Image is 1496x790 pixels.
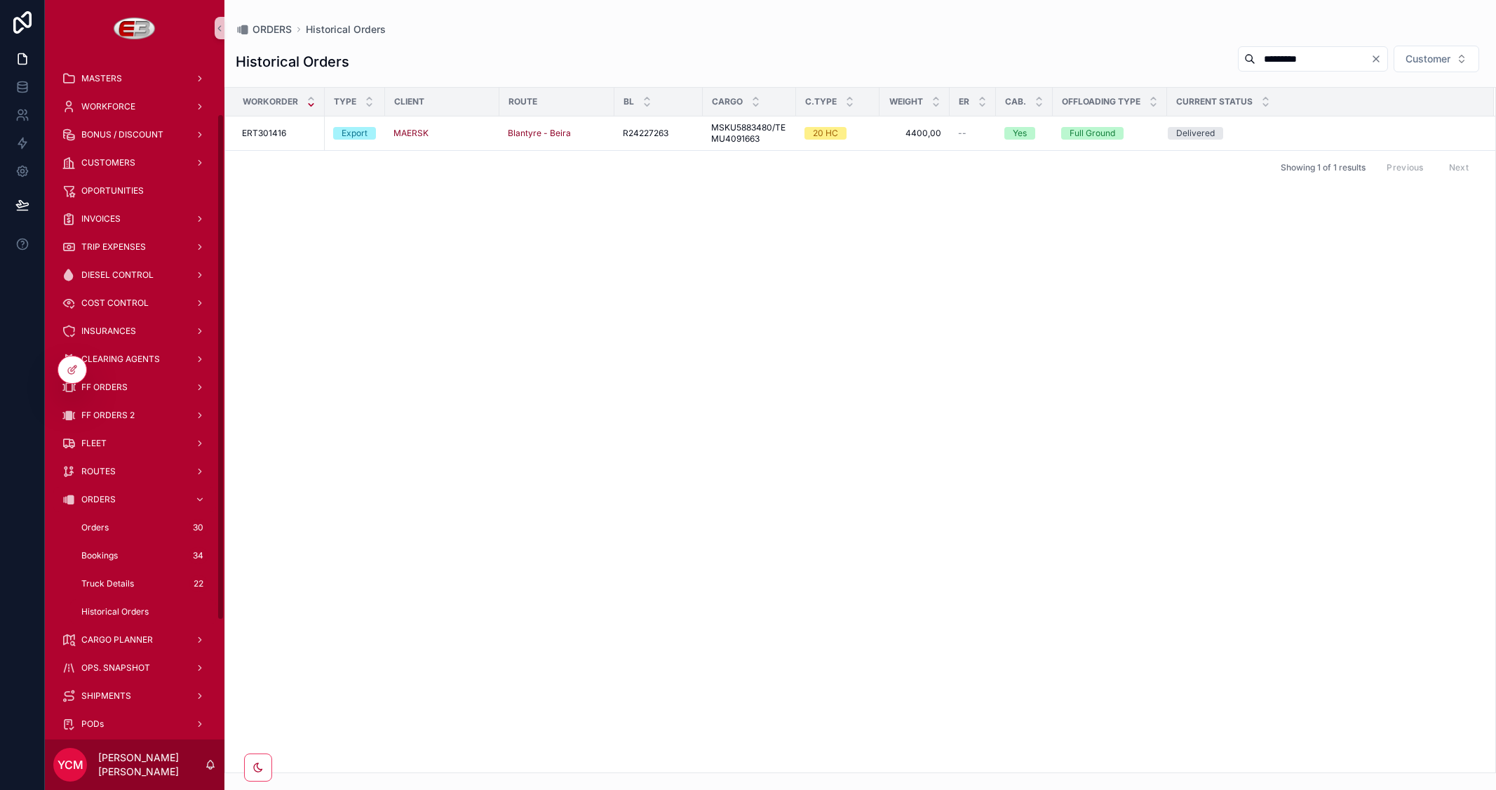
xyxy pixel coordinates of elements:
h1: Historical Orders [236,52,349,72]
a: MAERSK [393,128,491,139]
a: ORDERS [53,487,216,512]
div: 34 [189,547,208,564]
div: Full Ground [1070,127,1115,140]
a: CUSTOMERS [53,150,216,175]
span: FF ORDERS [81,382,128,393]
a: DIESEL CONTROL [53,262,216,288]
span: WORKFORCE [81,101,135,112]
div: Yes [1013,127,1027,140]
a: FF ORDERS 2 [53,403,216,428]
span: OPORTUNITIES [81,185,144,196]
a: PODs [53,711,216,737]
span: OPS. SNAPSHOT [81,662,150,674]
span: SHIPMENTS [81,690,131,702]
span: Workorder [243,96,298,107]
a: MAERSK [393,128,429,139]
a: ORDERS [236,22,292,36]
span: Current Status [1176,96,1253,107]
span: INVOICES [81,213,121,225]
a: OPS. SNAPSHOT [53,655,216,681]
span: Cargo [712,96,743,107]
a: FF ORDERS [53,375,216,400]
button: Select Button [1394,46,1479,72]
span: FF ORDERS 2 [81,410,135,421]
span: INSURANCES [81,326,136,337]
a: INSURANCES [53,319,216,344]
a: -- [958,128,988,139]
a: INVOICES [53,206,216,232]
span: DIESEL CONTROL [81,269,154,281]
a: ROUTES [53,459,216,484]
span: FLEET [81,438,107,449]
span: Showing 1 of 1 results [1281,162,1366,173]
a: Historical Orders [306,22,386,36]
div: 22 [189,575,208,592]
span: Bookings [81,550,118,561]
a: CARGO PLANNER [53,627,216,652]
span: ORDERS [81,494,116,505]
span: YCM [58,756,83,773]
span: BONUS / DISCOUNT [81,129,163,140]
a: Blantyre - Beira [508,128,571,139]
div: 20 HC [813,127,838,140]
span: R24227263 [623,128,668,139]
span: Offloading Type [1062,96,1140,107]
div: Export [342,127,368,140]
a: Orders30 [70,515,216,540]
a: TRIP EXPENSES [53,234,216,260]
span: Orders [81,522,109,533]
a: SHIPMENTS [53,683,216,709]
span: ER [959,96,969,107]
span: Type [334,96,356,107]
span: BL [624,96,634,107]
span: Customer [1406,52,1450,66]
span: PODs [81,718,104,730]
a: BONUS / DISCOUNT [53,122,216,147]
span: Weight [889,96,923,107]
span: C.Type [805,96,837,107]
a: Export [333,127,377,140]
a: 4400,00 [888,128,941,139]
span: COST CONTROL [81,297,149,309]
span: Route [508,96,537,107]
a: Bookings34 [70,543,216,568]
span: Truck Details [81,578,134,589]
span: Historical Orders [81,606,149,617]
a: Full Ground [1061,127,1159,140]
span: ROUTES [81,466,116,477]
a: OPORTUNITIES [53,178,216,203]
span: CLEARING AGENTS [81,354,160,365]
span: ERT301416 [242,128,286,139]
a: R24227263 [623,128,694,139]
img: App logo [114,17,156,39]
a: 20 HC [804,127,871,140]
a: FLEET [53,431,216,456]
div: Delivered [1176,127,1215,140]
div: 30 [189,519,208,536]
span: CUSTOMERS [81,157,135,168]
a: COST CONTROL [53,290,216,316]
a: Yes [1004,127,1044,140]
a: MSKU5883480/TEMU4091663 [711,122,788,145]
span: Cab. [1005,96,1026,107]
button: Clear [1370,53,1387,65]
p: [PERSON_NAME] [PERSON_NAME] [98,751,205,779]
div: scrollable content [45,56,224,739]
a: Blantyre - Beira [508,128,606,139]
a: Delivered [1168,127,1477,140]
a: CLEARING AGENTS [53,347,216,372]
span: ORDERS [252,22,292,36]
span: Client [394,96,424,107]
a: WORKFORCE [53,94,216,119]
span: MASTERS [81,73,122,84]
span: -- [958,128,966,139]
a: Historical Orders [70,599,216,624]
span: CARGO PLANNER [81,634,153,645]
span: TRIP EXPENSES [81,241,146,253]
a: MASTERS [53,66,216,91]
